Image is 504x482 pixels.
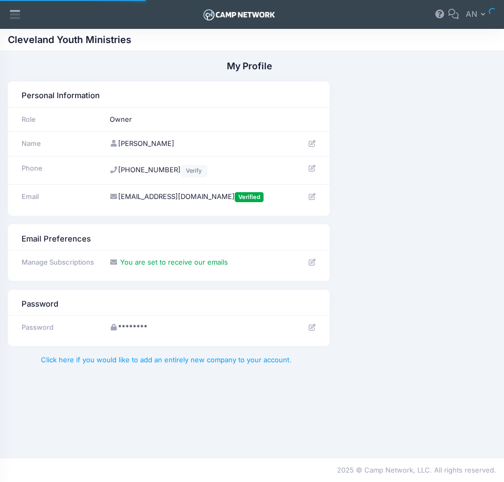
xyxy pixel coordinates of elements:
span: 2025 © Camp Network, LLC. All rights reserved. [337,466,496,474]
td: [PERSON_NAME] [104,132,298,156]
span: AN [466,8,477,20]
h1: My Profile [227,60,272,71]
button: AN [459,3,496,27]
div: Personal Information [16,87,321,102]
td: [PHONE_NUMBER] [104,156,298,184]
div: Name [16,139,99,149]
span: Verified [235,192,264,202]
a: Click here if you would like to add an entirely new company to your account. [41,355,291,364]
a: Verify [181,165,207,177]
div: Email [16,192,99,202]
div: Password [16,295,321,310]
div: Manage Subscriptions [16,257,99,268]
img: Logo [202,7,277,23]
div: Role [16,114,99,125]
div: Show aside menu [5,3,26,27]
td: [EMAIL_ADDRESS][DOMAIN_NAME] [104,184,298,209]
div: Password [16,322,99,333]
h1: Cleveland Youth Ministries [8,34,131,46]
span: You are set to receive our emails [120,258,228,266]
div: Email Preferences [16,229,321,245]
div: Phone [16,163,99,174]
td: Owner [104,107,298,132]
